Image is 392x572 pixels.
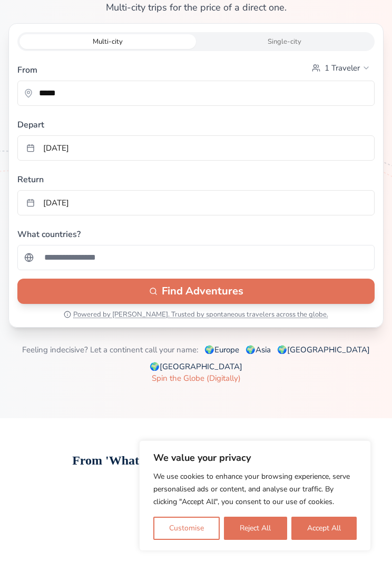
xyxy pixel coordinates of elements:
[196,34,373,49] button: Single-city
[153,470,357,508] p: We use cookies to enhance your browsing experience, serve personalised ads or content, and analys...
[17,169,375,186] label: Return
[325,63,360,73] span: 1 Traveler
[38,247,368,268] input: Search for a country
[139,440,371,551] div: We value your privacy
[152,373,241,383] a: Spin the Globe (Digitally)
[153,517,220,540] button: Customise
[17,114,375,131] label: Depart
[64,310,328,319] button: Powered by [PERSON_NAME]. Trusted by spontaneous travelers across the globe.
[150,361,242,372] a: 🌍[GEOGRAPHIC_DATA]
[73,310,328,319] span: Powered by [PERSON_NAME]. Trusted by spontaneous travelers across the globe.
[308,60,375,76] button: Select passengers
[17,279,375,304] button: Find Adventures
[246,344,271,355] a: 🌍Asia
[291,517,357,540] button: Accept All
[22,344,198,355] span: Feeling indecisive? Let a continent call your name:
[17,224,375,241] label: What countries?
[277,344,370,355] a: 🌍[GEOGRAPHIC_DATA]
[19,34,196,49] button: Multi-city
[224,517,287,540] button: Reject All
[17,32,375,51] div: Trip style
[153,451,357,464] p: We value your privacy
[204,344,239,355] a: 🌍Europe
[8,452,384,469] h2: From 'What If?' to 'Wheels Up' – Here's How
[17,64,37,76] label: From
[17,190,375,215] button: [DATE]
[17,135,375,161] button: [DATE]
